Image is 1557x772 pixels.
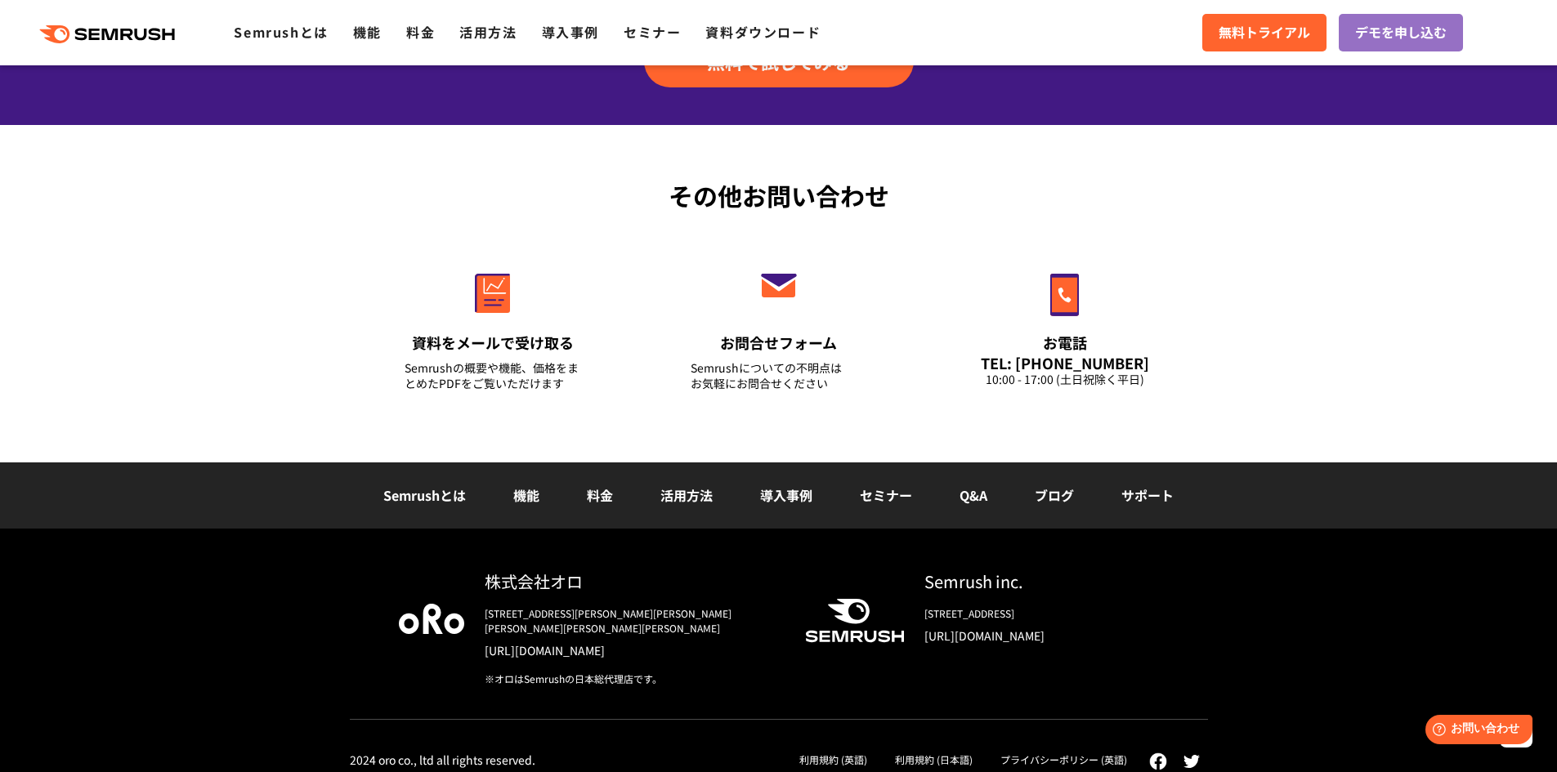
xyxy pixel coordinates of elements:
img: oro company [399,604,464,633]
a: 活用方法 [660,485,713,505]
div: お電話 [977,332,1153,353]
iframe: Help widget launcher [1412,708,1539,754]
div: Semrush inc. [924,569,1159,593]
span: デモを申し込む [1355,22,1447,43]
div: Semrushについての不明点は お気軽にお問合せください [691,360,867,391]
a: 利用規約 (英語) [799,752,867,766]
div: 2024 oro co., ltd all rights reserved. [350,752,535,767]
a: 無料トライアル [1202,14,1327,51]
a: [URL][DOMAIN_NAME] [485,642,779,658]
a: サポート [1121,485,1174,505]
a: 機能 [353,22,382,42]
div: TEL: [PHONE_NUMBER] [977,354,1153,372]
a: 機能 [513,485,539,505]
a: 導入事例 [760,485,812,505]
a: セミナー [624,22,681,42]
a: デモを申し込む [1339,14,1463,51]
a: プライバシーポリシー (英語) [1000,752,1127,766]
a: 料金 [587,485,613,505]
a: セミナー [860,485,912,505]
div: 株式会社オロ [485,569,779,593]
a: [URL][DOMAIN_NAME] [924,627,1159,644]
img: twitter [1183,755,1200,768]
a: お問合せフォーム Semrushについての不明点はお気軽にお問合せください [656,239,902,412]
img: facebook [1149,752,1167,770]
a: 活用方法 [459,22,517,42]
a: ブログ [1035,485,1074,505]
a: 導入事例 [542,22,599,42]
a: 資料をメールで受け取る Semrushの概要や機能、価格をまとめたPDFをご覧いただけます [370,239,615,412]
a: Semrushとは [383,485,466,505]
a: 資料ダウンロード [705,22,821,42]
a: 料金 [406,22,435,42]
span: 無料トライアル [1219,22,1310,43]
div: 10:00 - 17:00 (土日祝除く平日) [977,372,1153,387]
a: Semrushとは [234,22,328,42]
div: [STREET_ADDRESS] [924,606,1159,621]
span: 無料で試してみる [707,49,850,74]
div: Semrushの概要や機能、価格をまとめたPDFをご覧いただけます [405,360,581,391]
div: 資料をメールで受け取る [405,332,581,353]
div: その他お問い合わせ [350,177,1208,214]
a: Q&A [960,485,987,505]
a: 利用規約 (日本語) [895,752,973,766]
div: ※オロはSemrushの日本総代理店です。 [485,672,779,686]
div: [STREET_ADDRESS][PERSON_NAME][PERSON_NAME][PERSON_NAME][PERSON_NAME][PERSON_NAME] [485,606,779,636]
div: お問合せフォーム [691,332,867,353]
